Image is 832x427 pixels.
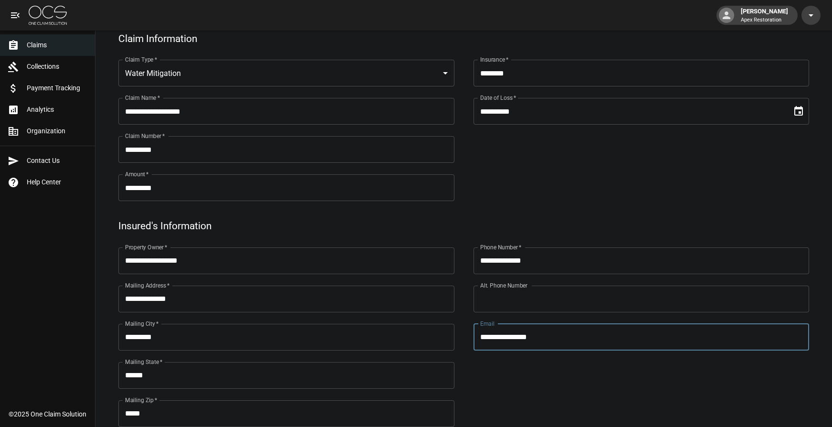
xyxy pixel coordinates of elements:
img: ocs-logo-white-transparent.png [29,6,67,25]
span: Claims [27,40,87,50]
div: Water Mitigation [118,60,454,86]
label: Date of Loss [480,94,516,102]
div: © 2025 One Claim Solution [9,409,86,419]
label: Claim Number [125,132,165,140]
span: Payment Tracking [27,83,87,93]
label: Property Owner [125,243,168,251]
label: Phone Number [480,243,521,251]
label: Claim Type [125,55,157,64]
label: Alt. Phone Number [480,281,527,289]
label: Insurance [480,55,508,64]
span: Help Center [27,177,87,187]
label: Mailing State [125,358,162,366]
label: Mailing Zip [125,396,158,404]
label: Mailing City [125,320,159,328]
label: Mailing Address [125,281,169,289]
span: Analytics [27,105,87,115]
span: Contact Us [27,156,87,166]
p: Apex Restoration [741,16,788,24]
label: Email [480,320,495,328]
label: Amount [125,170,149,178]
label: Claim Name [125,94,160,102]
span: Collections [27,62,87,72]
span: Organization [27,126,87,136]
button: open drawer [6,6,25,25]
button: Choose date, selected date is Sep 8, 2025 [789,102,808,121]
div: [PERSON_NAME] [737,7,792,24]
